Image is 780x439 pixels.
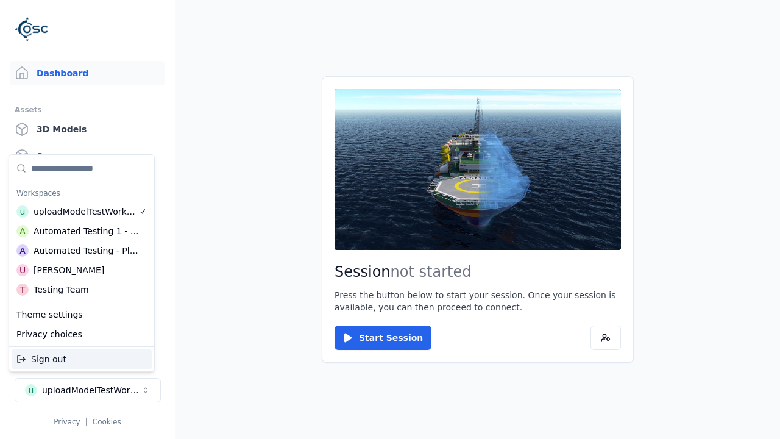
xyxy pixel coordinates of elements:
div: Automated Testing - Playwright [34,244,139,257]
div: Automated Testing 1 - Playwright [34,225,140,237]
div: T [16,284,29,296]
div: uploadModelTestWorkspace [34,205,138,218]
div: Suggestions [9,302,154,346]
div: U [16,264,29,276]
div: [PERSON_NAME] [34,264,104,276]
div: Testing Team [34,284,89,296]
div: Suggestions [9,347,154,371]
div: A [16,244,29,257]
div: A [16,225,29,237]
div: Privacy choices [12,324,152,344]
div: Sign out [12,349,152,369]
div: u [16,205,29,218]
div: Workspaces [12,185,152,202]
div: Suggestions [9,155,154,302]
div: Theme settings [12,305,152,324]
